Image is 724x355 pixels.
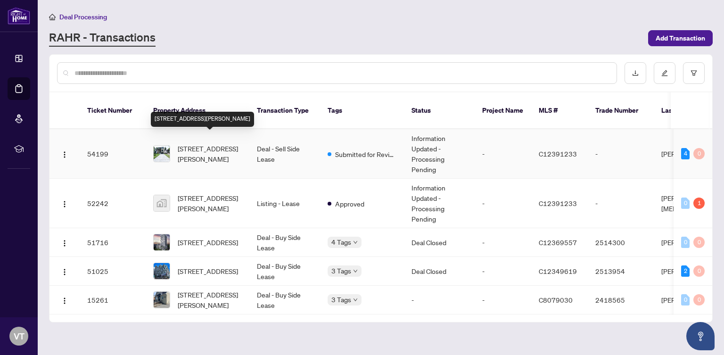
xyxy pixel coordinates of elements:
[588,92,654,129] th: Trade Number
[475,179,531,228] td: -
[178,193,242,214] span: [STREET_ADDRESS][PERSON_NAME]
[588,228,654,257] td: 2514300
[539,296,573,304] span: C8079030
[61,151,68,158] img: Logo
[49,14,56,20] span: home
[335,149,396,159] span: Submitted for Review
[154,195,170,211] img: thumbnail-img
[661,70,668,76] span: edit
[588,257,654,286] td: 2513954
[693,148,705,159] div: 0
[80,92,146,129] th: Ticket Number
[57,292,72,307] button: Logo
[61,297,68,305] img: Logo
[683,62,705,84] button: filter
[686,322,715,350] button: Open asap
[154,292,170,308] img: thumbnail-img
[404,257,475,286] td: Deal Closed
[475,286,531,314] td: -
[249,228,320,257] td: Deal - Buy Side Lease
[249,92,320,129] th: Transaction Type
[693,265,705,277] div: 0
[531,92,588,129] th: MLS #
[80,129,146,179] td: 54199
[8,7,30,25] img: logo
[61,239,68,247] img: Logo
[178,266,238,276] span: [STREET_ADDRESS]
[14,330,25,343] span: VT
[404,286,475,314] td: -
[80,257,146,286] td: 51025
[654,62,675,84] button: edit
[475,129,531,179] td: -
[353,269,358,273] span: down
[353,297,358,302] span: down
[588,129,654,179] td: -
[681,198,690,209] div: 0
[693,198,705,209] div: 1
[681,148,690,159] div: 4
[475,257,531,286] td: -
[693,294,705,305] div: 0
[57,146,72,161] button: Logo
[320,92,404,129] th: Tags
[588,286,654,314] td: 2418565
[404,228,475,257] td: Deal Closed
[681,237,690,248] div: 0
[539,238,577,247] span: C12369557
[249,179,320,228] td: Listing - Lease
[80,286,146,314] td: 15261
[625,62,646,84] button: download
[61,268,68,276] img: Logo
[648,30,713,46] button: Add Transaction
[475,228,531,257] td: -
[57,235,72,250] button: Logo
[331,265,351,276] span: 3 Tags
[335,198,364,209] span: Approved
[632,70,639,76] span: download
[539,149,577,158] span: C12391233
[249,129,320,179] td: Deal - Sell Side Lease
[146,92,249,129] th: Property Address
[61,200,68,208] img: Logo
[681,294,690,305] div: 0
[151,112,254,127] div: [STREET_ADDRESS][PERSON_NAME]
[178,289,242,310] span: [STREET_ADDRESS][PERSON_NAME]
[404,179,475,228] td: Information Updated - Processing Pending
[353,240,358,245] span: down
[178,143,242,164] span: [STREET_ADDRESS][PERSON_NAME]
[404,92,475,129] th: Status
[693,237,705,248] div: 0
[475,92,531,129] th: Project Name
[249,257,320,286] td: Deal - Buy Side Lease
[57,196,72,211] button: Logo
[331,294,351,305] span: 3 Tags
[59,13,107,21] span: Deal Processing
[539,267,577,275] span: C12349619
[154,146,170,162] img: thumbnail-img
[249,286,320,314] td: Deal - Buy Side Lease
[691,70,697,76] span: filter
[404,129,475,179] td: Information Updated - Processing Pending
[49,30,156,47] a: RAHR - Transactions
[681,265,690,277] div: 2
[539,199,577,207] span: C12391233
[80,179,146,228] td: 52242
[80,228,146,257] td: 51716
[154,263,170,279] img: thumbnail-img
[57,264,72,279] button: Logo
[178,237,238,248] span: [STREET_ADDRESS]
[656,31,705,46] span: Add Transaction
[331,237,351,248] span: 4 Tags
[588,179,654,228] td: -
[154,234,170,250] img: thumbnail-img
